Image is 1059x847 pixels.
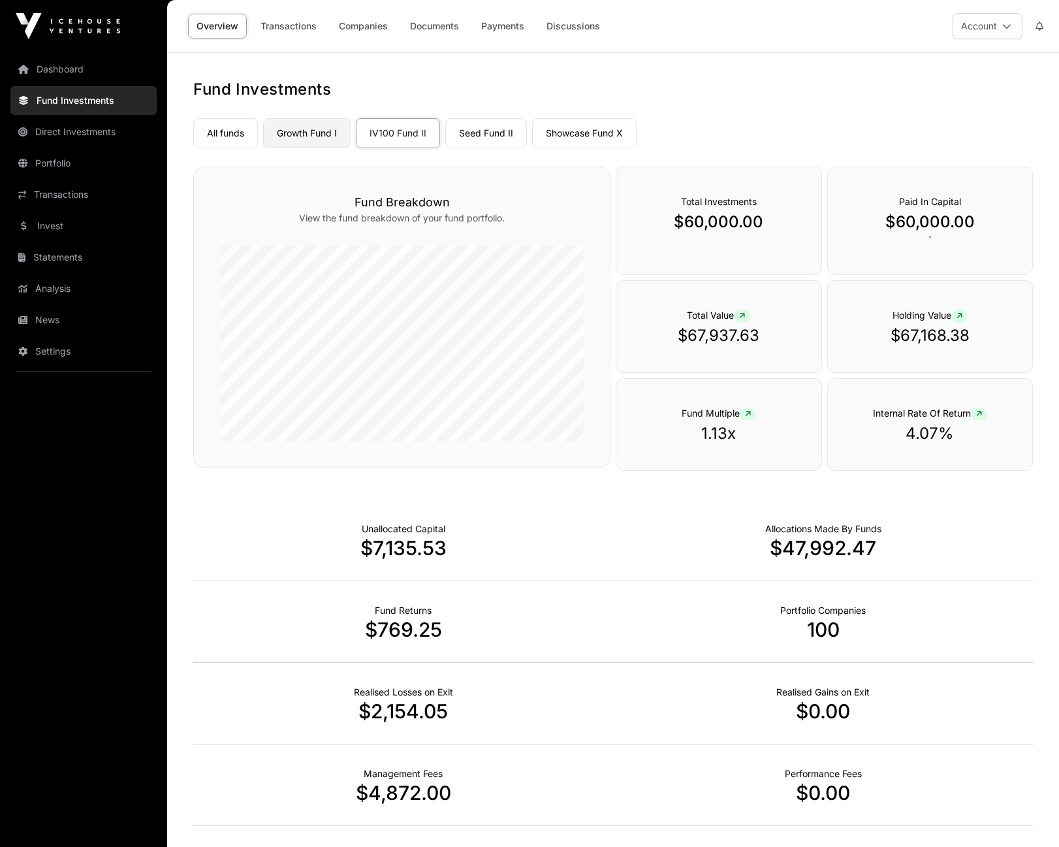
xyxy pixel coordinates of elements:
span: Paid In Capital [899,196,961,207]
p: $7,135.53 [193,536,613,560]
a: Statements [10,243,157,272]
a: Overview [188,14,247,39]
p: $67,168.38 [854,325,1006,346]
div: ` [827,167,1033,275]
a: Transactions [252,14,325,39]
a: Analysis [10,274,157,303]
p: $0.00 [613,699,1033,723]
a: Portfolio [10,149,157,178]
a: IV100 Fund II [356,118,440,148]
a: All funds [193,118,258,148]
span: Total Value [687,310,750,321]
p: Capital Deployed Into Companies [765,522,881,535]
a: Dashboard [10,55,157,84]
button: Account [953,13,1022,39]
img: Icehouse Ventures Logo [16,13,120,39]
a: Growth Fund I [263,118,351,148]
p: 100 [613,618,1033,641]
p: $2,154.05 [193,699,613,723]
p: $47,992.47 [613,536,1033,560]
p: 4.07% [854,423,1006,444]
iframe: Chat Widget [994,784,1059,847]
p: Number of Companies Deployed Into [780,604,866,617]
span: Fund Multiple [682,408,756,419]
a: News [10,306,157,334]
h3: Fund Breakdown [220,193,584,212]
a: Invest [10,212,157,240]
a: Companies [330,14,396,39]
a: Documents [402,14,467,39]
p: Realised Returns from Funds [375,604,432,617]
span: Internal Rate Of Return [873,408,987,419]
a: Settings [10,337,157,366]
a: Discussions [538,14,609,39]
p: Fund Performance Fees (Carry) incurred to date [785,767,862,780]
span: Holding Value [893,310,968,321]
p: View the fund breakdown of your fund portfolio. [220,212,584,225]
p: $0.00 [613,781,1033,805]
p: $60,000.00 [854,212,1006,232]
p: Cash not yet allocated [362,522,445,535]
a: Seed Fund II [445,118,527,148]
a: Direct Investments [10,118,157,146]
p: Net Realised on Positive Exits [776,686,870,699]
a: Showcase Fund X [532,118,637,148]
a: Transactions [10,180,157,209]
p: $4,872.00 [193,781,613,805]
p: Fund Management Fees incurred to date [364,767,443,780]
p: Net Realised on Negative Exits [354,686,453,699]
p: $60,000.00 [642,212,795,232]
h1: Fund Investments [193,79,1033,100]
a: Fund Investments [10,86,157,115]
p: $769.25 [193,618,613,641]
span: Total Investments [681,196,757,207]
p: $67,937.63 [642,325,795,346]
a: Payments [473,14,533,39]
p: 1.13x [642,423,795,444]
